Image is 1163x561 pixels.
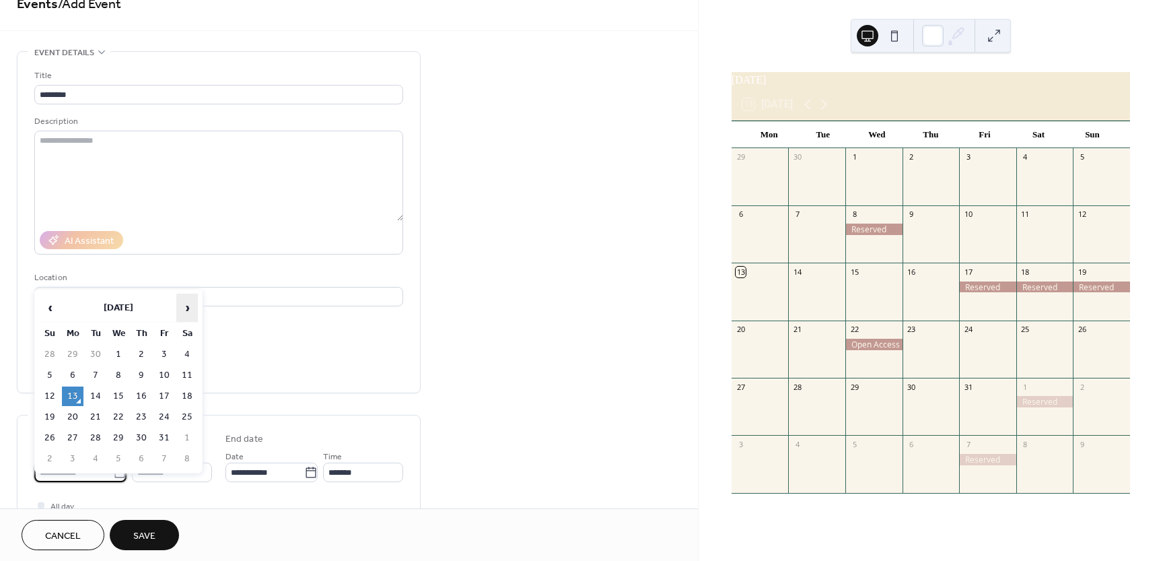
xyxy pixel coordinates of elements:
th: Fr [153,324,175,343]
div: 4 [1020,152,1030,162]
td: 7 [153,449,175,469]
div: 5 [849,439,859,449]
div: Fri [958,121,1012,148]
span: Event details [34,46,94,60]
td: 1 [108,345,129,364]
td: 9 [131,366,152,385]
td: 28 [39,345,61,364]
div: 17 [963,267,973,277]
td: 12 [39,387,61,406]
div: 24 [963,325,973,335]
div: 12 [1077,209,1087,220]
div: Reserved [845,224,903,235]
span: All day [50,500,74,514]
div: End date [225,432,263,447]
td: 3 [153,345,175,364]
td: 4 [176,345,198,364]
td: 8 [108,366,129,385]
div: 27 [736,382,746,392]
div: 22 [849,325,859,335]
div: 14 [792,267,802,277]
div: Reserved [1016,282,1073,293]
div: 1 [1020,382,1030,392]
div: 30 [907,382,917,392]
td: 2 [39,449,61,469]
td: 30 [131,428,152,448]
td: 7 [85,366,106,385]
div: Reserved [959,282,1016,293]
td: 20 [62,407,83,427]
td: 17 [153,387,175,406]
div: 18 [1020,267,1030,277]
div: 29 [849,382,859,392]
div: 3 [963,152,973,162]
div: 6 [907,439,917,449]
td: 8 [176,449,198,469]
td: 18 [176,387,198,406]
div: Tue [796,121,850,148]
div: 26 [1077,325,1087,335]
div: 23 [907,325,917,335]
div: Wed [850,121,904,148]
td: 21 [85,407,106,427]
td: 4 [85,449,106,469]
td: 2 [131,345,152,364]
th: Mo [62,324,83,343]
div: 11 [1020,209,1030,220]
div: 31 [963,382,973,392]
span: Time [323,450,342,464]
th: Sa [176,324,198,343]
td: 14 [85,387,106,406]
div: Sat [1012,121,1065,148]
span: ‹ [40,294,60,321]
div: 9 [907,209,917,220]
div: 1 [849,152,859,162]
div: 4 [792,439,802,449]
div: Location [34,271,400,285]
div: Reserved [1016,396,1073,407]
div: Description [34,114,400,129]
td: 28 [85,428,106,448]
td: 15 [108,387,129,406]
div: Reserved [959,454,1016,465]
span: Save [133,529,155,543]
div: Reserved [1073,282,1130,293]
div: Sun [1065,121,1119,148]
td: 13 [62,387,83,406]
div: 5 [1077,152,1087,162]
td: 29 [62,345,83,364]
td: 1 [176,428,198,448]
td: 5 [39,366,61,385]
td: 24 [153,407,175,427]
td: 27 [62,428,83,448]
div: 21 [792,325,802,335]
div: Thu [904,121,958,148]
td: 19 [39,407,61,427]
div: 3 [736,439,746,449]
div: 7 [963,439,973,449]
div: 2 [907,152,917,162]
td: 6 [131,449,152,469]
div: 2 [1077,382,1087,392]
td: 3 [62,449,83,469]
div: 8 [849,209,859,220]
td: 6 [62,366,83,385]
div: 10 [963,209,973,220]
div: [DATE] [732,72,1130,88]
th: [DATE] [62,294,175,323]
th: Tu [85,324,106,343]
button: Cancel [22,520,104,550]
div: 7 [792,209,802,220]
button: Save [110,520,179,550]
div: 20 [736,325,746,335]
div: 15 [849,267,859,277]
th: Su [39,324,61,343]
div: 25 [1020,325,1030,335]
div: Title [34,69,400,83]
th: Th [131,324,152,343]
span: Cancel [45,529,81,543]
td: 16 [131,387,152,406]
div: 9 [1077,439,1087,449]
div: 29 [736,152,746,162]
